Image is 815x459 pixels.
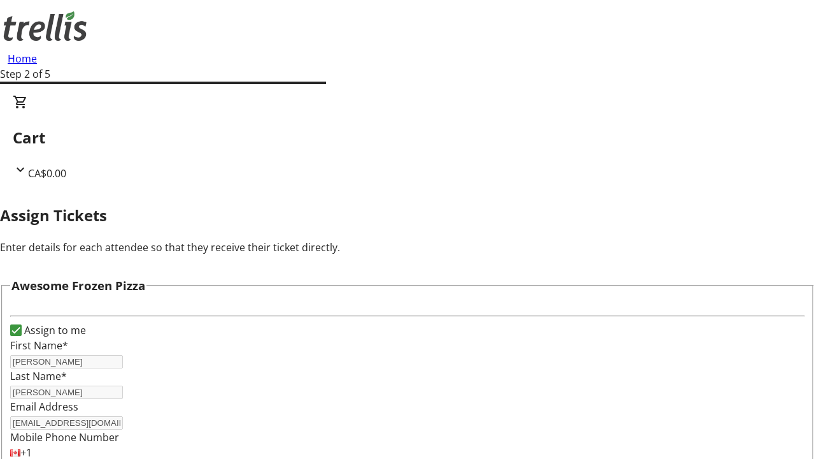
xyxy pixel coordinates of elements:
[13,94,802,181] div: CartCA$0.00
[10,339,68,353] label: First Name*
[13,126,802,149] h2: Cart
[10,369,67,383] label: Last Name*
[28,166,66,180] span: CA$0.00
[10,430,119,444] label: Mobile Phone Number
[10,400,78,414] label: Email Address
[11,277,145,295] h3: Awesome Frozen Pizza
[22,323,86,338] label: Assign to me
